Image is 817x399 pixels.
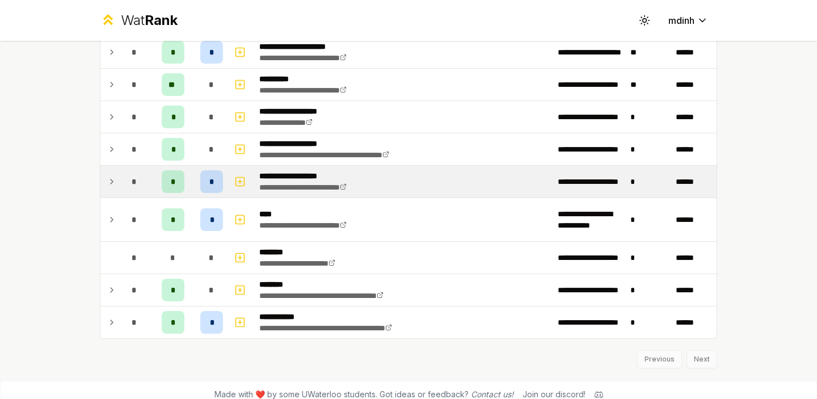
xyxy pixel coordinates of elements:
[471,389,513,399] a: Contact us!
[145,12,178,28] span: Rank
[100,11,178,30] a: WatRank
[668,14,694,27] span: mdinh
[659,10,717,31] button: mdinh
[121,11,178,30] div: Wat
